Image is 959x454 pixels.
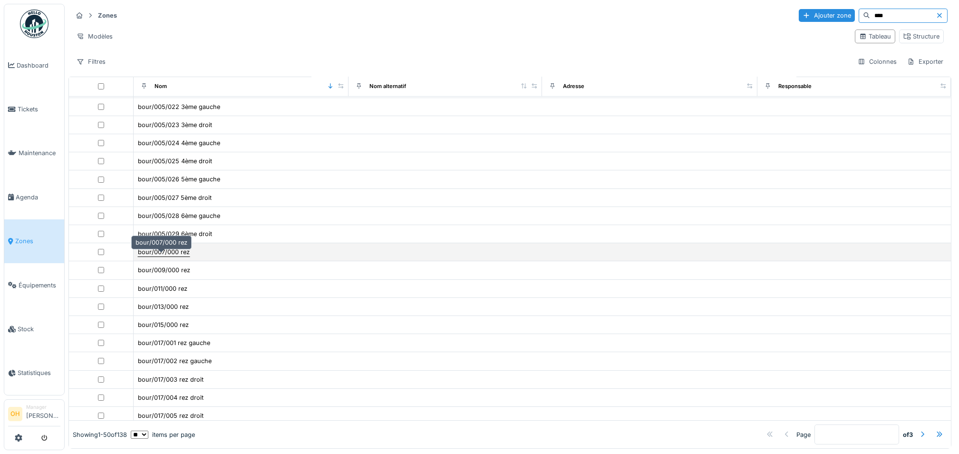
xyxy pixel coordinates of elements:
div: bour/017/003 rez droit [138,375,203,384]
span: Tickets [18,105,60,114]
div: bour/017/002 rez gauche [138,356,212,365]
div: Page [796,430,811,439]
span: Maintenance [19,148,60,158]
a: Équipements [4,263,64,307]
strong: of 3 [903,430,913,439]
div: Ajouter zone [799,9,855,22]
a: Statistiques [4,351,64,395]
span: Équipements [19,281,60,290]
div: bour/007/000 rez [138,247,190,257]
div: Colonnes [853,55,901,69]
a: Tickets [4,87,64,131]
div: bour/005/024 4ème gauche [138,138,220,148]
div: Exporter [903,55,948,69]
div: Responsable [778,82,812,90]
div: bour/011/000 rez [138,284,187,293]
li: [PERSON_NAME] [26,404,60,424]
div: Adresse [563,82,584,90]
div: Modèles [72,30,117,43]
span: Zones [15,237,60,246]
a: Zones [4,219,64,263]
strong: Zones [94,11,121,20]
div: bour/007/000 rez [131,236,192,249]
div: Tableau [859,32,891,41]
div: bour/017/005 rez droit [138,411,203,420]
div: Manager [26,404,60,411]
div: Nom alternatif [369,82,406,90]
div: bour/005/028 6ème gauche [138,211,220,220]
span: Agenda [16,193,60,202]
div: bour/005/029 6ème droit [138,229,212,238]
img: Badge_color-CXgf-gQk.svg [20,10,48,38]
a: Dashboard [4,43,64,87]
a: Maintenance [4,131,64,175]
div: Structure [903,32,940,41]
span: Dashboard [17,61,60,70]
div: bour/005/023 3ème droit [138,120,212,129]
div: bour/005/022 3ème gauche [138,102,220,111]
div: Showing 1 - 50 of 138 [73,430,127,439]
div: bour/005/025 4ème droit [138,157,212,166]
div: bour/013/000 rez [138,302,189,311]
a: Agenda [4,175,64,219]
a: Stock [4,307,64,351]
div: bour/009/000 rez [138,266,190,275]
a: OH Manager[PERSON_NAME] [8,404,60,426]
span: Stock [18,325,60,334]
div: bour/017/004 rez droit [138,393,203,402]
div: items per page [131,430,195,439]
div: Nom [155,82,167,90]
div: bour/005/026 5ème gauche [138,175,220,184]
div: bour/005/027 5ème droit [138,193,212,202]
div: Filtres [72,55,110,69]
span: Statistiques [18,368,60,377]
li: OH [8,407,22,421]
div: bour/015/000 rez [138,320,189,329]
div: bour/017/001 rez gauche [138,338,210,347]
